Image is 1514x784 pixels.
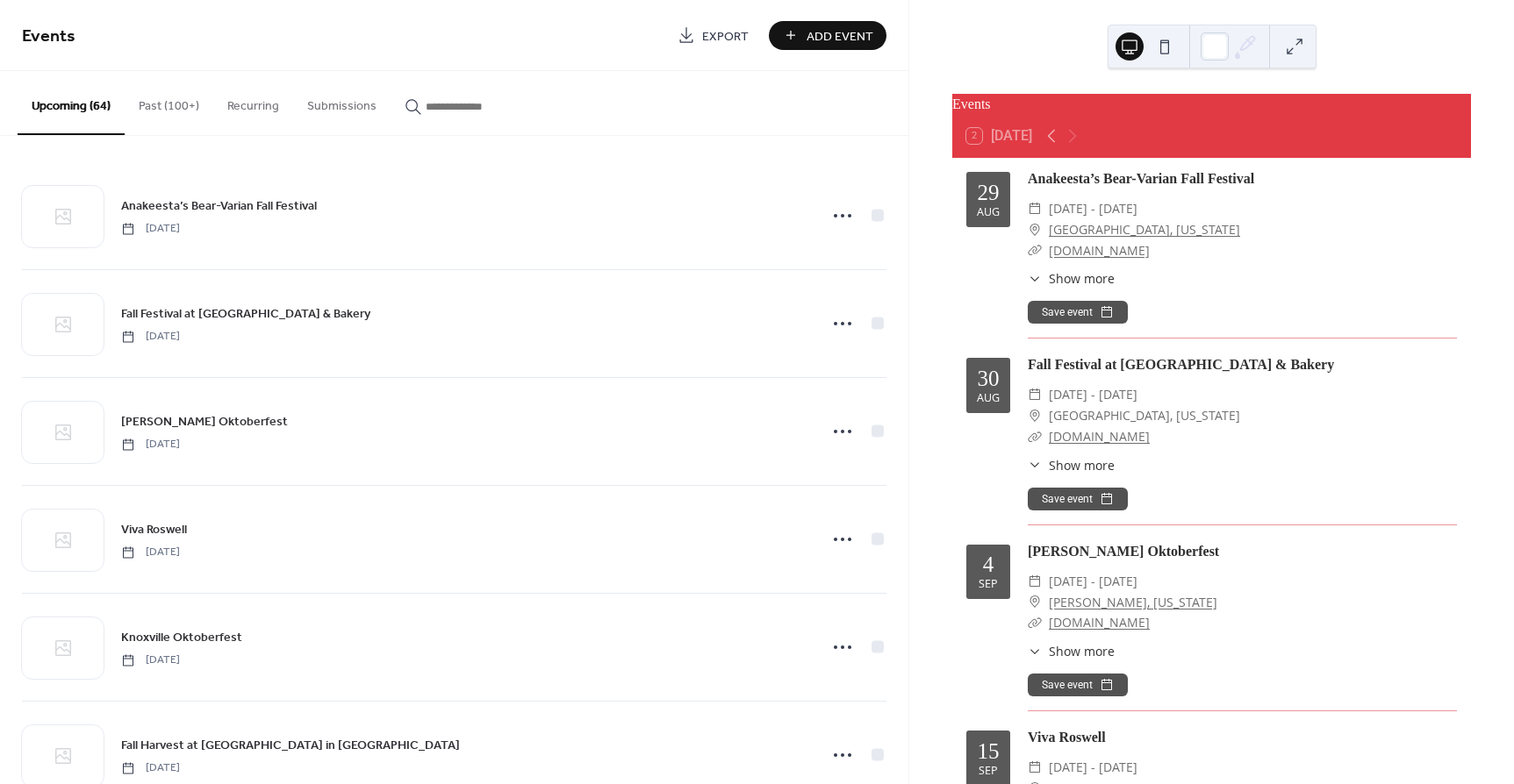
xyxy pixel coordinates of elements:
[664,21,762,50] a: Export
[1049,571,1137,592] span: [DATE] - [DATE]
[702,27,749,46] span: Export
[1028,612,1042,633] div: ​
[213,71,293,133] button: Recurring
[952,94,1471,115] div: Events
[978,367,1000,389] div: 30
[1028,357,1334,372] a: Fall Festival at [GEOGRAPHIC_DATA] & Bakery
[1028,757,1042,778] div: ​
[1028,674,1128,696] button: Save event
[807,27,873,46] span: Add Event
[1049,269,1115,288] span: Show more
[977,393,1000,404] div: Aug
[1049,456,1115,474] span: Show more
[121,652,180,668] span: [DATE]
[1049,614,1150,631] a: [DOMAIN_NAME]
[1028,488,1128,510] button: Save event
[121,760,180,776] span: [DATE]
[1049,428,1150,445] a: [DOMAIN_NAME]
[1049,592,1217,613] a: [PERSON_NAME], [US_STATE]
[1049,642,1115,660] span: Show more
[1049,242,1150,259] a: [DOMAIN_NAME]
[121,411,288,431] a: [PERSON_NAME] Oktoberfest
[1028,240,1042,261] div: ​
[121,545,180,560] span: [DATE]
[1028,456,1042,474] div: ​
[1028,544,1219,559] a: [PERSON_NAME] Oktoberfest
[1028,198,1042,219] div: ​
[121,329,180,345] span: [DATE]
[769,21,886,50] button: Add Event
[1028,405,1042,426] div: ​
[977,207,1000,218] div: Aug
[22,19,75,53] span: Events
[121,519,187,539] a: Viva Roswell
[125,71,213,133] button: Past (100+)
[121,303,370,324] a: Fall Festival at [GEOGRAPHIC_DATA] & Bakery
[121,196,317,216] a: Anakeesta’s Bear-Varian Fall Festival
[121,221,180,237] span: [DATE]
[293,71,391,133] button: Submissions
[979,766,998,777] div: Sep
[1049,405,1240,426] span: [GEOGRAPHIC_DATA], [US_STATE]
[1028,384,1042,405] div: ​
[1028,269,1115,288] button: ​Show more
[1028,219,1042,240] div: ​
[1028,592,1042,613] div: ​
[18,71,125,135] button: Upcoming (64)
[121,305,370,324] span: Fall Festival at [GEOGRAPHIC_DATA] & Bakery
[1049,219,1240,240] a: [GEOGRAPHIC_DATA], [US_STATE]
[121,627,242,647] a: Knoxville Oktoberfest
[1028,171,1254,186] a: Anakeesta’s Bear-Varian Fall Festival
[1028,642,1042,660] div: ​
[121,737,460,755] span: Fall Harvest at [GEOGRAPHIC_DATA] in [GEOGRAPHIC_DATA]
[121,197,317,216] span: Anakeesta’s Bear-Varian Fall Festival
[978,740,1000,762] div: 15
[1028,730,1106,745] a: Viva Roswell
[1049,757,1137,778] span: [DATE] - [DATE]
[121,735,460,755] a: Fall Harvest at [GEOGRAPHIC_DATA] in [GEOGRAPHIC_DATA]
[1028,571,1042,592] div: ​
[983,553,994,575] div: 4
[1028,456,1115,474] button: ​Show more
[121,629,242,647] span: Knoxville Oktoberfest
[1028,642,1115,660] button: ​Show more
[1049,384,1137,405] span: [DATE] - [DATE]
[978,182,1000,203] div: 29
[1028,301,1128,324] button: Save event
[979,579,998,590] div: Sep
[1028,426,1042,447] div: ​
[121,521,187,539] span: Viva Roswell
[1028,269,1042,288] div: ​
[121,413,288,431] span: [PERSON_NAME] Oktoberfest
[121,437,180,453] span: [DATE]
[1049,198,1137,219] span: [DATE] - [DATE]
